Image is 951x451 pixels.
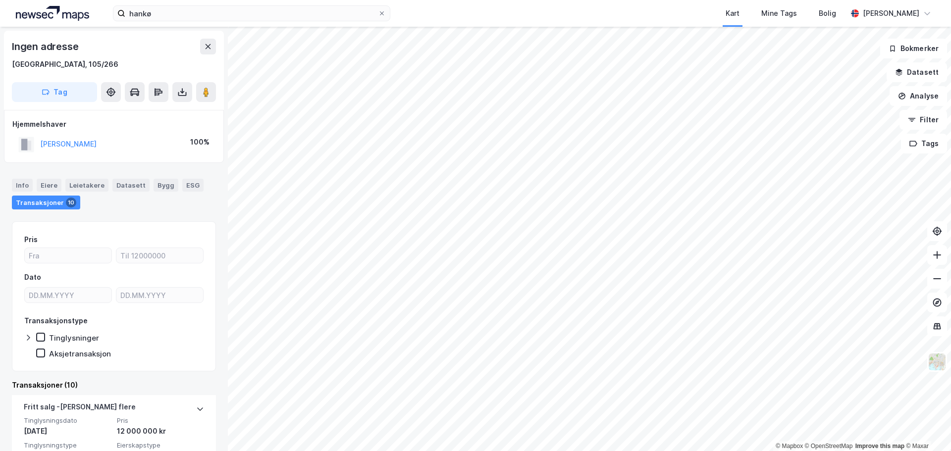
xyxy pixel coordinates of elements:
[901,403,951,451] div: Kontrollprogram for chat
[928,352,947,371] img: Z
[24,401,136,417] div: Fritt salg - [PERSON_NAME] flere
[880,39,947,58] button: Bokmerker
[24,441,111,450] span: Tinglysningstype
[12,39,80,54] div: Ingen adresse
[12,118,215,130] div: Hjemmelshaver
[66,198,76,207] div: 10
[190,136,210,148] div: 100%
[24,315,88,327] div: Transaksjonstype
[776,443,803,450] a: Mapbox
[182,179,204,192] div: ESG
[863,7,919,19] div: [PERSON_NAME]
[16,6,89,21] img: logo.a4113a55bc3d86da70a041830d287a7e.svg
[117,441,204,450] span: Eierskapstype
[761,7,797,19] div: Mine Tags
[117,416,204,425] span: Pris
[24,425,111,437] div: [DATE]
[12,196,80,209] div: Transaksjoner
[855,443,904,450] a: Improve this map
[25,288,111,302] input: DD.MM.YYYY
[899,110,947,130] button: Filter
[65,179,108,192] div: Leietakere
[805,443,853,450] a: OpenStreetMap
[24,271,41,283] div: Dato
[12,58,118,70] div: [GEOGRAPHIC_DATA], 105/266
[24,234,38,246] div: Pris
[726,7,740,19] div: Kart
[49,349,111,358] div: Aksjetransaksjon
[49,333,99,343] div: Tinglysninger
[112,179,150,192] div: Datasett
[887,62,947,82] button: Datasett
[116,248,203,263] input: Til 12000000
[117,425,204,437] div: 12 000 000 kr
[901,134,947,153] button: Tags
[12,379,216,391] div: Transaksjoner (10)
[12,179,33,192] div: Info
[890,86,947,106] button: Analyse
[154,179,178,192] div: Bygg
[819,7,836,19] div: Bolig
[901,403,951,451] iframe: Chat Widget
[25,248,111,263] input: Fra
[24,416,111,425] span: Tinglysningsdato
[37,179,61,192] div: Eiere
[12,82,97,102] button: Tag
[116,288,203,302] input: DD.MM.YYYY
[125,6,378,21] input: Søk på adresse, matrikkel, gårdeiere, leietakere eller personer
